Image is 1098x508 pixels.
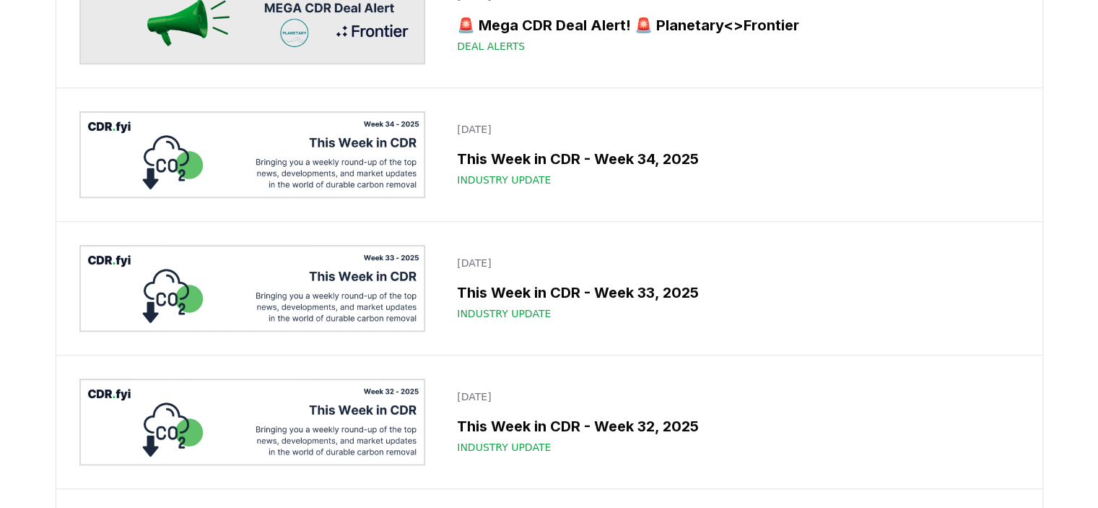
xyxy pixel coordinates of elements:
p: [DATE] [457,122,1010,137]
img: This Week in CDR - Week 33, 2025 blog post image [79,245,426,332]
a: [DATE]This Week in CDR - Week 32, 2025Industry Update [448,381,1019,463]
span: Industry Update [457,173,551,187]
img: This Week in CDR - Week 32, 2025 blog post image [79,379,426,465]
h3: This Week in CDR - Week 33, 2025 [457,282,1010,303]
span: Deal Alerts [457,39,525,53]
a: [DATE]This Week in CDR - Week 33, 2025Industry Update [448,247,1019,330]
h3: This Week in CDR - Week 34, 2025 [457,148,1010,170]
span: Industry Update [457,440,551,455]
img: This Week in CDR - Week 34, 2025 blog post image [79,111,426,198]
span: Industry Update [457,306,551,321]
p: [DATE] [457,256,1010,270]
h3: This Week in CDR - Week 32, 2025 [457,416,1010,437]
a: [DATE]This Week in CDR - Week 34, 2025Industry Update [448,113,1019,196]
h3: 🚨 Mega CDR Deal Alert! 🚨 Planetary<>Frontier [457,14,1010,36]
p: [DATE] [457,389,1010,404]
